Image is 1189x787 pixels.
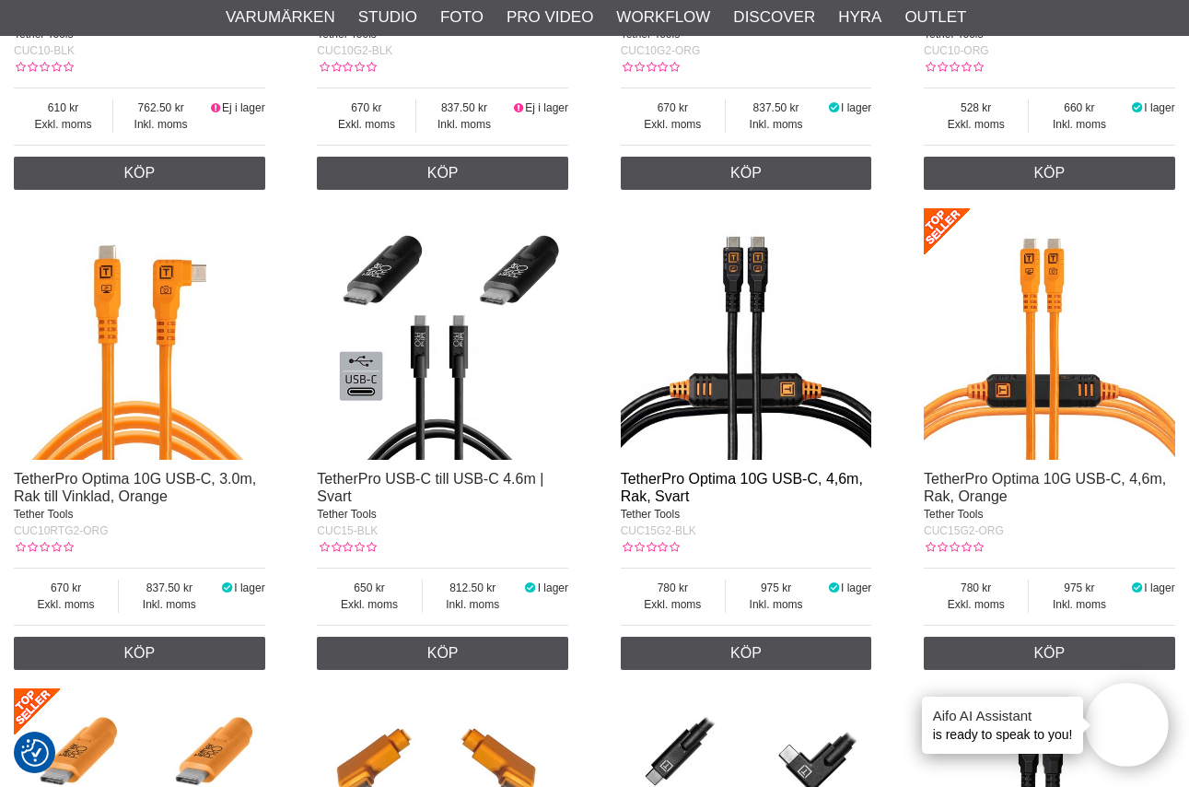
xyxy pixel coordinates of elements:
span: I lager [234,581,264,594]
a: Köp [924,157,1175,190]
span: 975 [726,580,826,596]
span: CUC10G2-ORG [621,44,701,57]
a: Studio [358,6,417,29]
span: Exkl. moms [317,596,421,613]
span: I lager [538,581,568,594]
span: Exkl. moms [924,596,1028,613]
span: CUC10G2-BLK [317,44,392,57]
a: Pro Video [507,6,593,29]
h4: Aifo AI Assistant [933,706,1073,725]
span: 975 [1029,580,1129,596]
span: Tether Tools [621,508,680,521]
span: I lager [1144,581,1174,594]
a: Köp [317,157,568,190]
span: Exkl. moms [621,596,725,613]
span: Exkl. moms [14,116,112,133]
span: CUC10-BLK [14,44,75,57]
a: Hyra [838,6,881,29]
i: I lager [220,581,235,594]
div: Kundbetyg: 0 [317,539,376,556]
a: Köp [924,637,1175,670]
span: Ej i lager [525,101,568,114]
a: Workflow [616,6,710,29]
span: Ej i lager [222,101,265,114]
a: Köp [621,637,872,670]
img: TetherPro Optima 10G USB-C, 4,6m, Rak, Orange [924,208,1175,460]
span: 528 [924,100,1028,116]
span: Inkl. moms [119,596,219,613]
a: Discover [733,6,815,29]
a: TetherPro Optima 10G USB-C, 4,6m, Rak, Svart [621,471,863,504]
span: Inkl. moms [113,116,208,133]
img: TetherPro Optima 10G USB-C, 3.0m, Rak till Vinklad, Orange [14,208,265,460]
div: Kundbetyg: 0 [317,59,376,76]
span: 660 [1029,100,1129,116]
span: Exkl. moms [317,116,415,133]
a: Foto [440,6,484,29]
a: Köp [621,157,872,190]
i: Ej i lager [208,101,222,114]
span: Inkl. moms [1029,116,1129,133]
img: TetherPro Optima 10G USB-C, 4,6m, Rak, Svart [621,208,872,460]
span: 650 [317,580,421,596]
i: I lager [826,581,841,594]
div: Kundbetyg: 0 [924,539,983,556]
span: CUC10RTG2-ORG [14,524,108,537]
span: Inkl. moms [416,116,511,133]
i: I lager [1130,581,1145,594]
span: Inkl. moms [726,596,826,613]
span: 837.50 [726,100,826,116]
div: Kundbetyg: 0 [621,59,680,76]
span: 780 [924,580,1028,596]
a: Köp [14,637,265,670]
span: 837.50 [119,580,219,596]
span: 762.50 [113,100,208,116]
span: 812.50 [423,580,523,596]
span: Tether Tools [14,508,73,521]
a: TetherPro Optima 10G USB-C, 3.0m, Rak till Vinklad, Orange [14,471,256,504]
span: 670 [14,580,118,596]
span: Inkl. moms [726,116,826,133]
span: Inkl. moms [1029,596,1129,613]
a: Köp [14,157,265,190]
div: is ready to speak to you! [922,697,1084,754]
span: I lager [841,581,871,594]
span: Tether Tools [317,508,376,521]
div: Kundbetyg: 0 [924,59,983,76]
a: Varumärken [226,6,335,29]
span: CUC15G2-ORG [924,524,1004,537]
i: I lager [826,101,841,114]
span: Exkl. moms [621,116,725,133]
img: Revisit consent button [21,739,49,767]
i: Ej i lager [512,101,526,114]
span: 780 [621,580,725,596]
span: CUC15-BLK [317,524,378,537]
span: Tether Tools [924,508,983,521]
a: Outlet [904,6,966,29]
span: Exkl. moms [924,116,1028,133]
img: TetherPro USB-C till USB-C 4.6m | Svart [317,208,568,460]
span: CUC10-ORG [924,44,989,57]
a: TetherPro Optima 10G USB-C, 4,6m, Rak, Orange [924,471,1166,504]
i: I lager [1130,101,1145,114]
div: Kundbetyg: 0 [621,539,680,556]
a: TetherPro USB-C till USB-C 4.6m | Svart [317,471,543,504]
span: 670 [621,100,725,116]
span: CUC15G2-BLK [621,524,696,537]
div: Kundbetyg: 0 [14,539,73,556]
a: Köp [317,637,568,670]
button: Samtyckesinställningar [21,736,49,769]
i: I lager [523,581,538,594]
span: 670 [317,100,415,116]
div: Kundbetyg: 0 [14,59,73,76]
span: Exkl. moms [14,596,118,613]
span: I lager [841,101,871,114]
span: Inkl. moms [423,596,523,613]
span: 610 [14,100,112,116]
span: I lager [1144,101,1174,114]
span: 837.50 [416,100,511,116]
